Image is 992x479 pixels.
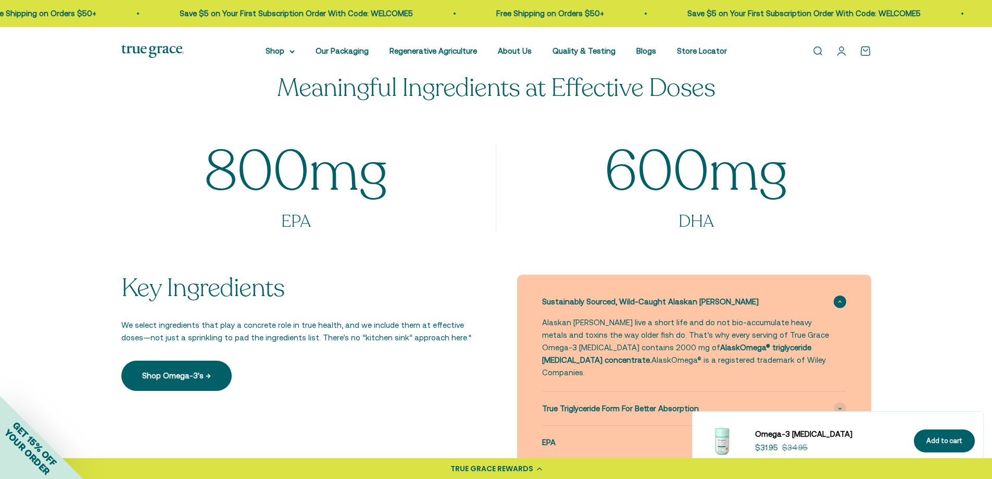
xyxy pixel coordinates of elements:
[488,9,596,18] a: Free Shipping on Orders $50+
[121,361,232,391] a: Shop Omega-3's →
[450,463,533,474] div: TRUE GRACE REWARDS
[542,296,759,308] span: Sustainably Sourced, Wild-Caught Alaskan [PERSON_NAME]
[542,402,699,415] span: True Triglyceride Form For Better Absorption
[10,420,59,468] span: GET 15% OFF
[680,7,913,20] p: Save $5 on Your First Subscription Order With Code: WELCOME5
[636,46,656,55] a: Blogs
[521,144,871,200] impact-text: mg
[782,441,808,454] compare-at-price: $34.95
[316,46,369,55] a: Our Packaging
[172,7,405,20] p: Save $5 on Your First Subscription Order With Code: WELCOME5
[914,429,975,453] button: Add to cart
[677,46,727,55] a: Store Locator
[390,46,477,55] a: Regenerative Agriculture
[605,144,709,200] span: 600
[121,275,475,302] h2: Key Ingredients
[121,144,471,200] impact-text: mg
[2,427,52,477] span: YOUR ORDER
[266,45,295,57] summary: Shop
[542,285,846,318] summary: Sustainably Sourced, Wild-Caught Alaskan [PERSON_NAME]
[498,46,532,55] a: About Us
[542,436,556,449] span: EPA
[755,441,778,454] sale-price: $31.95
[926,436,962,447] div: Add to cart
[204,144,309,200] span: 800
[521,211,871,233] h3: DHA
[277,75,715,102] p: Meaningful Ingredients at Effective Doses
[542,316,834,379] p: Alaskan [PERSON_NAME] live a short life and do not bio-accumulate heavy metals and toxins the way...
[552,46,616,55] a: Quality & Testing
[121,319,475,344] p: We select ingredients that play a concrete role in true health, and we include them at effective ...
[542,426,846,459] summary: EPA
[701,420,743,462] img: Omega-3 Fish Oil for Brain, Heart, and Immune Health* Sustainably sourced, wild-caught Alaskan fi...
[121,211,471,233] h3: EPA
[542,392,846,425] summary: True Triglyceride Form For Better Absorption
[755,428,901,440] a: Omega-3 [MEDICAL_DATA]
